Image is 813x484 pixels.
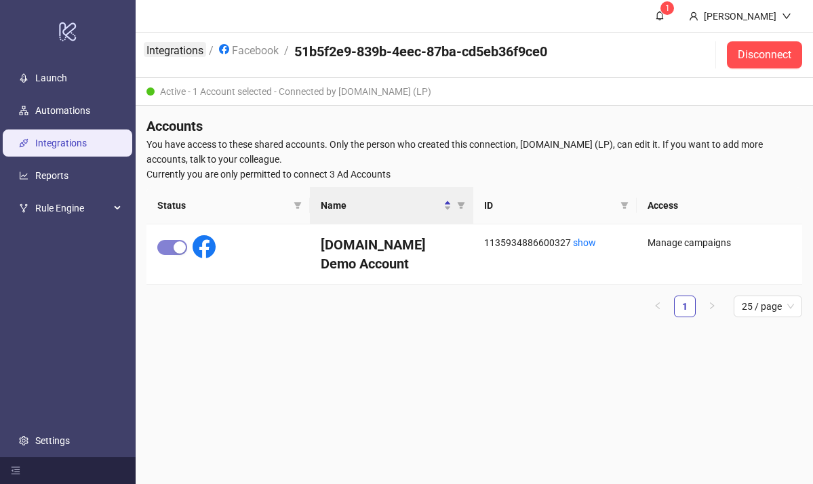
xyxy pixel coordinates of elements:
[738,49,791,61] span: Disconnect
[136,78,813,106] div: Active - 1 Account selected - Connected by [DOMAIN_NAME] (LP)
[648,235,791,250] div: Manage campaigns
[484,198,615,213] span: ID
[698,9,782,24] div: [PERSON_NAME]
[35,170,68,181] a: Reports
[35,138,87,148] a: Integrations
[734,296,802,317] div: Page Size
[144,42,206,57] a: Integrations
[727,41,802,68] button: Disconnect
[701,296,723,317] button: right
[660,1,674,15] sup: 1
[573,237,596,248] a: show
[321,198,441,213] span: Name
[35,435,70,446] a: Settings
[782,12,791,21] span: down
[284,42,289,68] li: /
[708,302,716,310] span: right
[701,296,723,317] li: Next Page
[35,195,110,222] span: Rule Engine
[146,117,802,136] h4: Accounts
[157,198,288,213] span: Status
[11,466,20,475] span: menu-fold
[637,187,802,224] th: Access
[19,203,28,213] span: fork
[742,296,794,317] span: 25 / page
[209,42,214,68] li: /
[647,296,669,317] button: left
[674,296,696,317] li: 1
[146,167,802,182] span: Currently you are only permitted to connect 3 Ad Accounts
[291,195,304,216] span: filter
[457,201,465,209] span: filter
[146,137,802,167] span: You have access to these shared accounts. Only the person who created this connection, [DOMAIN_NA...
[294,201,302,209] span: filter
[620,201,629,209] span: filter
[675,296,695,317] a: 1
[689,12,698,21] span: user
[654,302,662,310] span: left
[35,105,90,116] a: Automations
[484,235,626,250] div: 1135934886600327
[454,195,468,216] span: filter
[294,42,547,61] h4: 51b5f2e9-839b-4eec-87ba-cd5eb36f9ce0
[655,11,665,20] span: bell
[321,235,462,273] h4: [DOMAIN_NAME] Demo Account
[665,3,670,13] span: 1
[35,73,67,83] a: Launch
[216,42,281,57] a: Facebook
[618,195,631,216] span: filter
[647,296,669,317] li: Previous Page
[310,187,473,224] th: Name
